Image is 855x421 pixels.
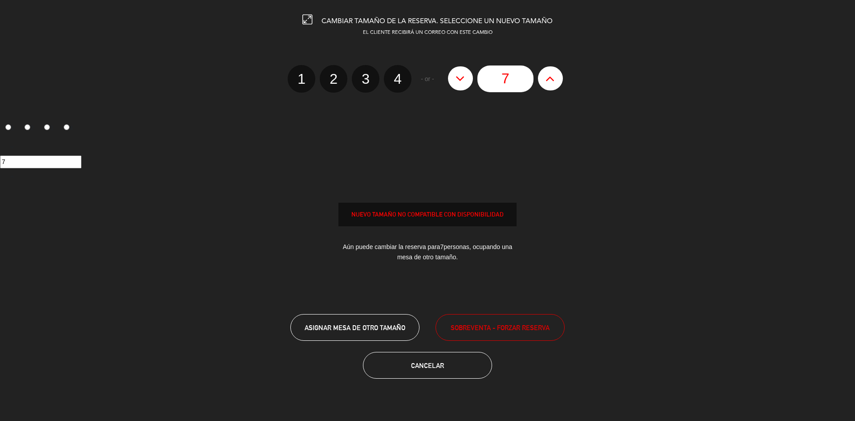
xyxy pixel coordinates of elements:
span: CAMBIAR TAMAÑO DE LA RESERVA. SELECCIONE UN NUEVO TAMAÑO [322,18,553,25]
span: EL CLIENTE RECIBIRÁ UN CORREO CON ESTE CAMBIO [363,30,493,35]
input: 1 [5,124,11,130]
label: 2 [20,121,39,136]
span: SOBREVENTA - FORZAR RESERVA [451,323,550,333]
label: 1 [288,65,315,93]
label: 3 [352,65,379,93]
button: SOBREVENTA - FORZAR RESERVA [436,314,565,341]
span: 7 [440,243,444,250]
span: Cancelar [411,362,444,369]
div: NUEVO TAMAÑO NO COMPATIBLE CON DISPONIBILIDAD [339,209,516,220]
span: ASIGNAR MESA DE OTRO TAMAÑO [305,324,405,331]
input: 3 [44,124,50,130]
button: ASIGNAR MESA DE OTRO TAMAÑO [290,314,419,341]
div: Aún puede cambiar la reserva para personas, ocupando una mesa de otro tamaño. [338,235,517,269]
label: 4 [58,121,78,136]
label: 2 [320,65,347,93]
label: 4 [384,65,411,93]
label: 3 [39,121,59,136]
button: Cancelar [363,352,492,379]
input: 4 [64,124,69,130]
input: 2 [24,124,30,130]
span: - or - [421,74,434,84]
